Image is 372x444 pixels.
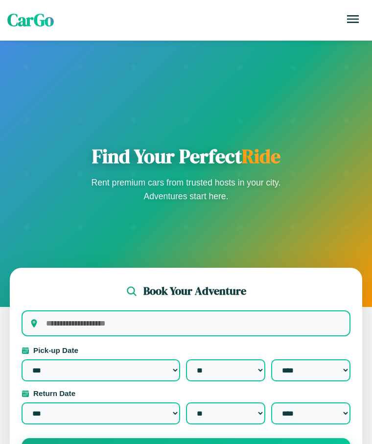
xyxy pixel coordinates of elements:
p: Rent premium cars from trusted hosts in your city. Adventures start here. [88,176,284,203]
span: Ride [242,143,280,169]
h1: Find Your Perfect [88,144,284,168]
h2: Book Your Adventure [143,283,246,299]
label: Pick-up Date [22,346,350,354]
label: Return Date [22,389,350,397]
span: CarGo [7,8,54,32]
